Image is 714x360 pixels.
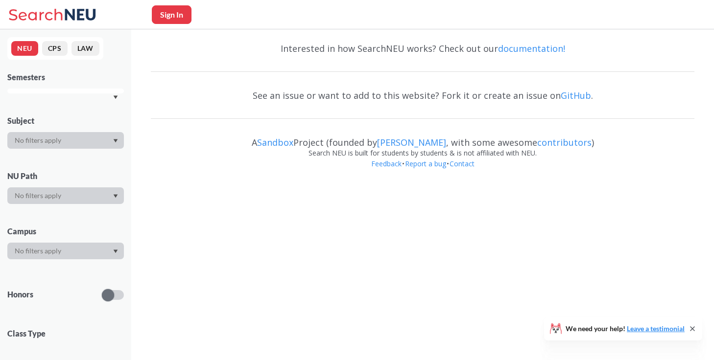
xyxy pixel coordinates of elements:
[7,289,33,300] p: Honors
[113,139,118,143] svg: Dropdown arrow
[7,226,124,237] div: Campus
[7,115,124,126] div: Subject
[113,249,118,253] svg: Dropdown arrow
[151,158,694,184] div: • •
[627,324,685,333] a: Leave a testimonial
[151,81,694,110] div: See an issue or want to add to this website? Fork it or create an issue on .
[11,41,38,56] button: NEU
[7,132,124,149] div: Dropdown arrow
[257,136,293,148] a: Sandbox
[498,43,565,54] a: documentation!
[152,5,191,24] button: Sign In
[405,159,447,168] a: Report a bug
[151,34,694,63] div: Interested in how SearchNEU works? Check out our
[113,194,118,198] svg: Dropdown arrow
[371,159,402,168] a: Feedback
[7,171,124,181] div: NU Path
[561,90,591,101] a: GitHub
[42,41,68,56] button: CPS
[151,128,694,148] div: A Project (founded by , with some awesome )
[7,328,124,339] span: Class Type
[566,325,685,332] span: We need your help!
[537,136,592,148] a: contributors
[113,95,118,99] svg: Dropdown arrow
[449,159,475,168] a: Contact
[71,41,99,56] button: LAW
[7,72,124,83] div: Semesters
[377,136,446,148] a: [PERSON_NAME]
[7,243,124,259] div: Dropdown arrow
[7,187,124,204] div: Dropdown arrow
[151,148,694,158] div: Search NEU is built for students by students & is not affiliated with NEU.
